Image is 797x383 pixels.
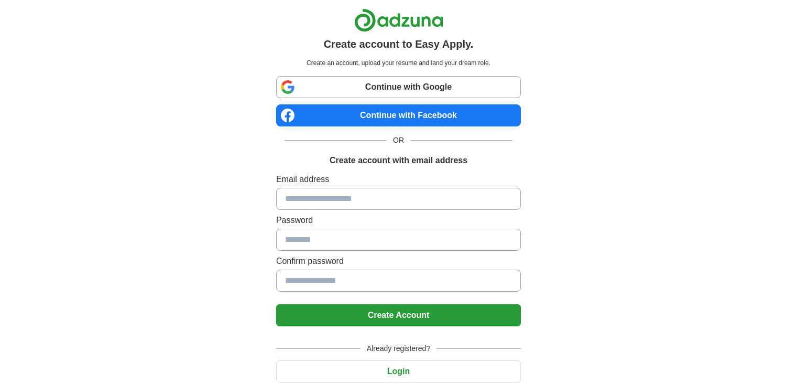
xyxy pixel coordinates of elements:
a: Continue with Google [276,76,521,98]
button: Login [276,360,521,382]
a: Login [276,367,521,376]
span: OR [387,135,410,146]
label: Confirm password [276,255,521,268]
label: Password [276,214,521,227]
h1: Create account with email address [330,154,467,167]
h1: Create account to Easy Apply. [324,36,474,52]
span: Already registered? [361,343,436,354]
a: Continue with Facebook [276,104,521,126]
p: Create an account, upload your resume and land your dream role. [278,58,519,68]
img: Adzuna logo [354,8,443,32]
label: Email address [276,173,521,186]
button: Create Account [276,304,521,326]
